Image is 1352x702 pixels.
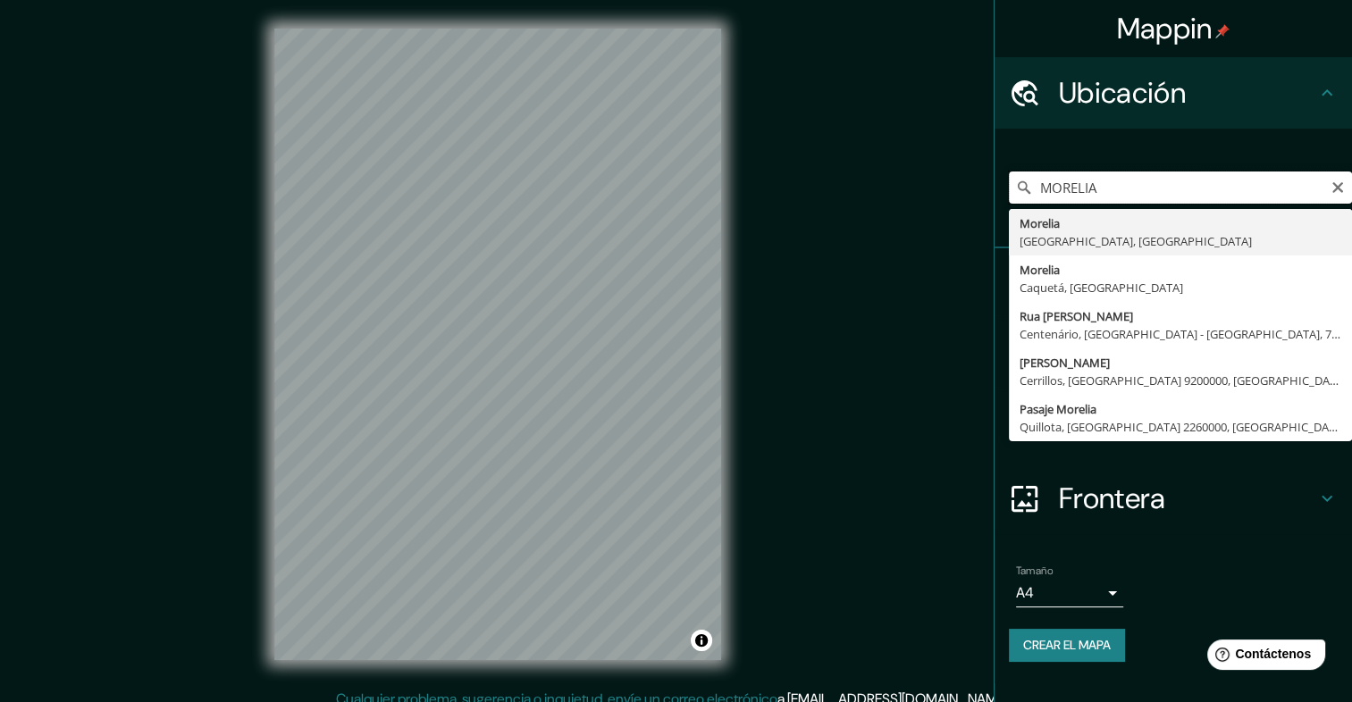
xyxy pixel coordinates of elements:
[1020,400,1341,418] div: Pasaje Morelia
[1117,10,1213,47] font: Mappin
[1020,325,1341,343] div: Centenário, [GEOGRAPHIC_DATA] - [GEOGRAPHIC_DATA], 79074-230, [GEOGRAPHIC_DATA]
[995,57,1352,129] div: Ubicación
[1009,171,1352,204] input: Elige tu ciudad o área
[691,630,712,651] button: Alternar atribución
[1020,372,1341,389] div: Cerrillos, [GEOGRAPHIC_DATA] 9200000, [GEOGRAPHIC_DATA]
[1331,178,1345,195] button: Claro
[1020,232,1341,250] div: [GEOGRAPHIC_DATA], [GEOGRAPHIC_DATA]
[1059,75,1316,111] h4: Ubicación
[1016,564,1053,579] label: Tamaño
[1020,307,1341,325] div: Rua [PERSON_NAME]
[1020,279,1341,297] div: Caquetá, [GEOGRAPHIC_DATA]
[1193,632,1332,682] iframe: Help widget launcher
[274,29,721,660] canvas: Mapa
[995,320,1352,391] div: Estilo
[1059,409,1316,445] h4: Diseño
[995,248,1352,320] div: Pines
[1023,634,1111,656] font: Crear el mapa
[995,463,1352,534] div: Frontera
[995,391,1352,463] div: Diseño
[1215,24,1230,38] img: pin-icon.png
[1059,481,1316,516] h4: Frontera
[1020,214,1341,232] div: Morelia
[1020,418,1341,436] div: Quillota, [GEOGRAPHIC_DATA] 2260000, [GEOGRAPHIC_DATA]
[1020,261,1341,279] div: Morelia
[1009,629,1125,662] button: Crear el mapa
[1016,579,1123,607] div: A4
[1020,354,1341,372] div: [PERSON_NAME]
